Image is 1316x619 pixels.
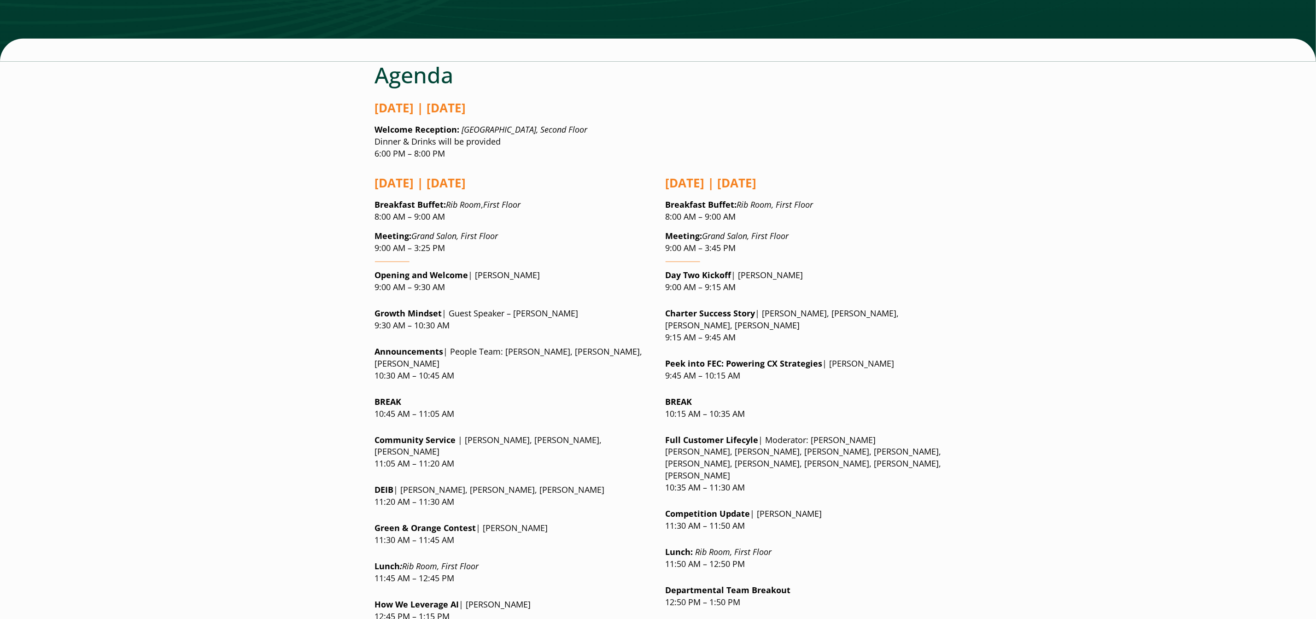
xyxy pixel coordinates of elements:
p: 9:00 AM – 3:25 PM [375,230,651,254]
h2: Agenda [375,62,942,88]
p: | [PERSON_NAME], [PERSON_NAME], [PERSON_NAME] 11:05 AM – 11:20 AM [375,434,651,470]
p: | [PERSON_NAME], [PERSON_NAME], [PERSON_NAME] 11:20 AM – 11:30 AM [375,484,651,508]
em: Rib Room, First Floor [737,199,813,210]
strong: : [666,546,693,557]
p: 11:45 AM – 12:45 PM [375,561,651,584]
strong: Welcome Reception: [375,124,460,135]
strong: Day Two Kickoff [666,269,731,280]
p: 12:50 PM – 1:50 PM [666,584,942,608]
p: , 8:00 AM – 9:00 AM [375,199,651,223]
p: | Guest Speaker – [PERSON_NAME] 9:30 AM – 10:30 AM [375,308,651,332]
strong: How We Leverage AI [375,599,459,610]
p: | [PERSON_NAME] 11:30 AM – 11:50 AM [666,508,942,532]
p: Dinner & Drinks will be provided 6:00 PM – 8:00 PM [375,124,942,160]
p: 11:50 AM – 12:50 PM [666,546,942,570]
strong: [DATE] | [DATE] [375,175,466,191]
em: Rib Room [446,199,481,210]
strong: Breakfast Buffet [375,199,444,210]
p: 10:15 AM – 10:35 AM [666,396,942,420]
strong: : [666,199,737,210]
strong: Peek into FEC: Powering CX Strategies [666,358,823,369]
strong: DEIB [375,484,394,495]
strong: : [375,199,446,210]
strong: Meeting: [666,230,702,241]
p: 8:00 AM – 9:00 AM [666,199,942,223]
strong: BREAK [666,396,692,407]
strong: Lunch [666,546,691,557]
strong: Breakfast Buffet [666,199,735,210]
strong: BREAK [375,396,402,407]
p: | [PERSON_NAME] 9:00 AM – 9:30 AM [375,269,651,293]
strong: Departmental Team Breakout [666,584,791,596]
p: | Moderator: [PERSON_NAME] [PERSON_NAME], [PERSON_NAME], [PERSON_NAME], [PERSON_NAME], [PERSON_NA... [666,434,942,494]
strong: Growth Mindset [375,308,442,319]
em: Grand Salon, First Floor [702,230,789,241]
em: [GEOGRAPHIC_DATA], Second Floor [462,124,588,135]
strong: Meeting: [375,230,412,241]
strong: [DATE] | [DATE] [666,175,757,191]
strong: Announcements [375,346,444,357]
em: : [400,561,403,572]
em: Rib Room, First Floor [403,561,479,572]
p: | [PERSON_NAME], [PERSON_NAME], [PERSON_NAME], [PERSON_NAME] 9:15 AM – 9:45 AM [666,308,942,344]
strong: Opening and Welcome [375,269,468,280]
em: Grand Salon, First Floor [412,230,498,241]
p: | [PERSON_NAME] 9:00 AM – 9:15 AM [666,269,942,293]
p: 10:45 AM – 11:05 AM [375,396,651,420]
strong: Community Service [375,434,456,445]
p: | People Team: [PERSON_NAME], [PERSON_NAME], [PERSON_NAME] 10:30 AM – 10:45 AM [375,346,651,382]
strong: [DATE] | [DATE] [375,99,466,116]
em: Rib Room, First Floor [696,546,772,557]
strong: Competition Update [666,508,750,519]
strong: Lunch [375,561,403,572]
strong: Full Customer Lifecyle [666,434,759,445]
strong: Charter Success Story [666,308,755,319]
em: First Floor [484,199,521,210]
strong: Green & Orange Contest [375,522,476,533]
p: | [PERSON_NAME] 9:45 AM – 10:15 AM [666,358,942,382]
p: 9:00 AM – 3:45 PM [666,230,942,254]
p: | [PERSON_NAME] 11:30 AM – 11:45 AM [375,522,651,546]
